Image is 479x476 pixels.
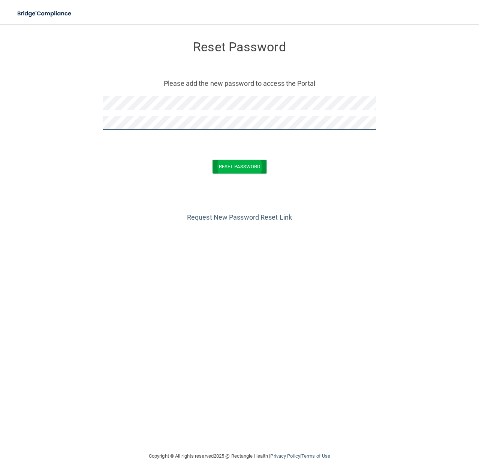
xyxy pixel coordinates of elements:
a: Terms of Use [301,453,330,459]
div: Copyright © All rights reserved 2025 @ Rectangle Health | | [103,444,376,468]
a: Request New Password Reset Link [187,213,292,221]
img: bridge_compliance_login_screen.278c3ca4.svg [11,6,78,21]
h3: Reset Password [103,40,376,54]
p: Please add the new password to access the Portal [108,77,371,90]
a: Privacy Policy [270,453,300,459]
button: Reset Password [213,160,266,174]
